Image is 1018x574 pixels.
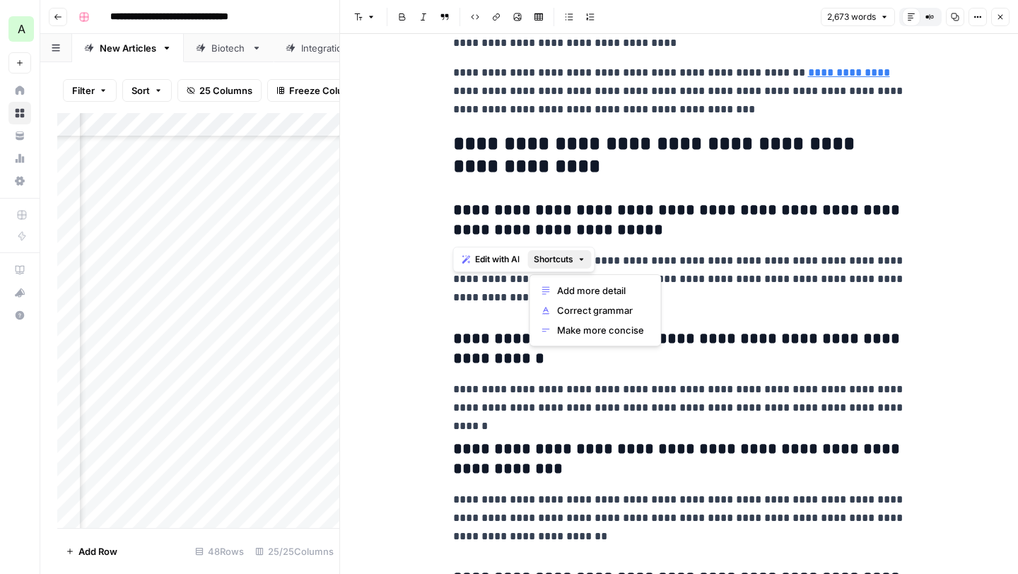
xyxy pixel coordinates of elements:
[8,304,31,327] button: Help + Support
[57,540,126,563] button: Add Row
[534,253,573,266] span: Shortcuts
[9,282,30,303] div: What's new?
[8,170,31,192] a: Settings
[827,11,876,23] span: 2,673 words
[199,83,252,98] span: 25 Columns
[8,281,31,304] button: What's new?
[18,20,25,37] span: A
[100,41,156,55] div: New Articles
[301,41,379,55] div: Integration Pages
[72,83,95,98] span: Filter
[8,79,31,102] a: Home
[267,79,371,102] button: Freeze Columns
[177,79,262,102] button: 25 Columns
[8,259,31,281] a: AirOps Academy
[557,303,644,317] span: Correct grammar
[475,253,520,266] span: Edit with AI
[211,41,246,55] div: Biotech
[557,323,644,337] span: Make more concise
[72,34,184,62] a: New Articles
[8,124,31,147] a: Your Data
[189,540,250,563] div: 48 Rows
[528,250,592,269] button: Shortcuts
[78,544,117,558] span: Add Row
[274,34,406,62] a: Integration Pages
[8,11,31,47] button: Workspace: Abacum
[557,283,644,298] span: Add more detail
[457,250,525,269] button: Edit with AI
[63,79,117,102] button: Filter
[122,79,172,102] button: Sort
[821,8,895,26] button: 2,673 words
[289,83,362,98] span: Freeze Columns
[8,147,31,170] a: Usage
[8,102,31,124] a: Browse
[250,540,339,563] div: 25/25 Columns
[184,34,274,62] a: Biotech
[530,274,662,346] div: Shortcuts
[131,83,150,98] span: Sort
